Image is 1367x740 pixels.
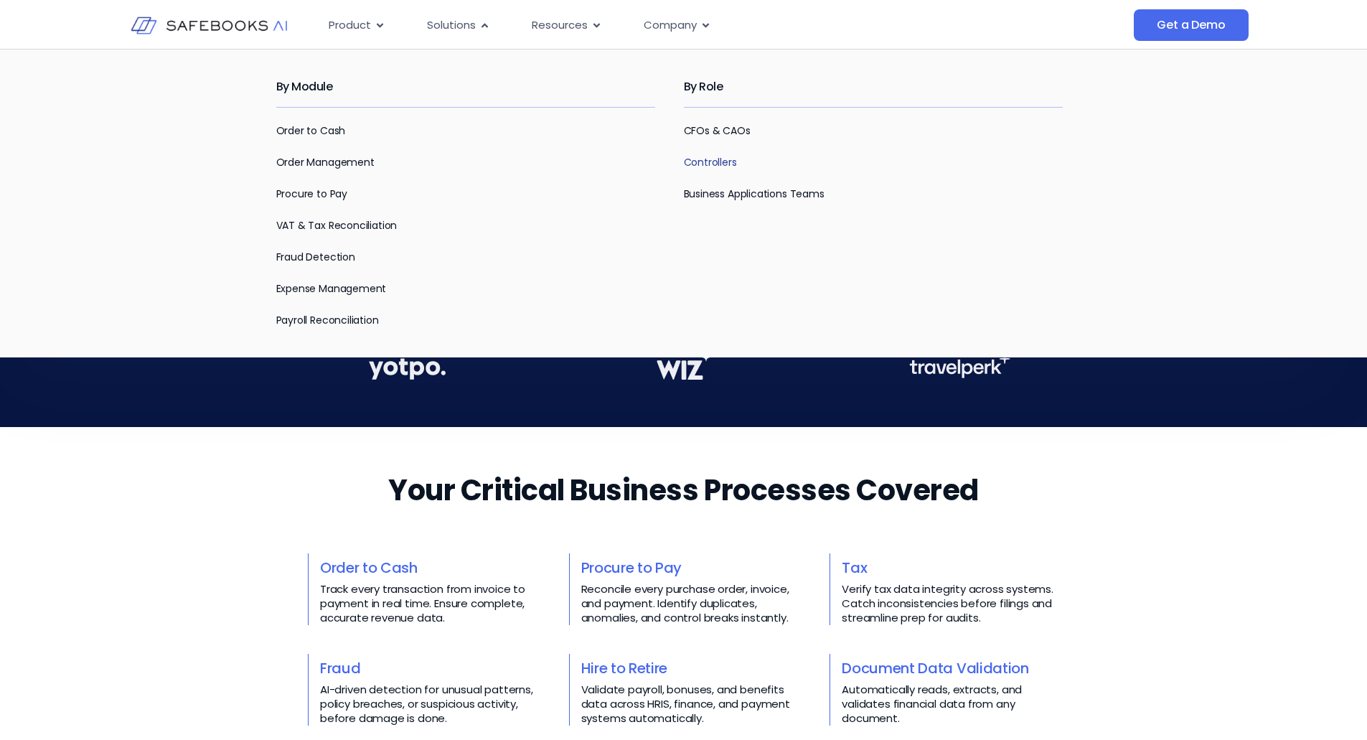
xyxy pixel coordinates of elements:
span: Resources [532,17,588,34]
a: CFOs & CAOs [684,123,751,138]
span: Product [329,17,371,34]
p: Reconcile every purchase order, invoice, and payment. Identify duplicates, anomalies, and control... [581,582,799,625]
div: Menu Toggle [317,11,990,39]
span: Get a Demo [1157,18,1225,32]
img: Financial Data Governance 3 [909,353,1010,378]
a: Fraud [320,658,360,678]
p: Automatically reads, extracts, and validates financial data from any document. [842,683,1059,726]
p: Validate payroll, bonuses, and benefits data across HRIS, finance, and payment systems automatica... [581,683,799,726]
h2: By Role [684,67,1063,107]
a: Order Management [276,155,375,169]
a: Procure to Pay [581,558,682,578]
a: Tax [842,558,867,578]
p: Verify tax data integrity across systems. Catch inconsistencies before filings and streamline pre... [842,582,1059,625]
a: Get a Demo [1134,9,1248,41]
h2: By Module [276,67,655,107]
a: Expense Management [276,281,387,296]
p: AI-driven detection for unusual patterns, policy breaches, or suspicious activity, before damage ... [320,683,537,726]
p: Track every transaction from invoice to payment in real time. Ensure complete, accurate revenue d... [320,582,537,625]
nav: Menu [317,11,990,39]
a: Hire to Retire [581,658,668,678]
span: Solutions [427,17,476,34]
a: Procure to Pay [276,187,347,201]
a: Controllers [684,155,737,169]
h2: Your Critical Business Processes Covered​​ [388,470,979,510]
span: Company [644,17,697,34]
img: Financial Data Governance 2 [649,353,717,380]
a: Order to Cash [320,558,418,578]
a: Payroll Reconciliation [276,313,379,327]
a: Business Applications Teams [684,187,825,201]
a: Document Data Validation [842,658,1028,678]
img: Financial Data Governance 1 [369,353,446,384]
a: VAT & Tax Reconciliation [276,218,398,233]
a: Fraud Detection [276,250,355,264]
a: Order to Cash [276,123,346,138]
